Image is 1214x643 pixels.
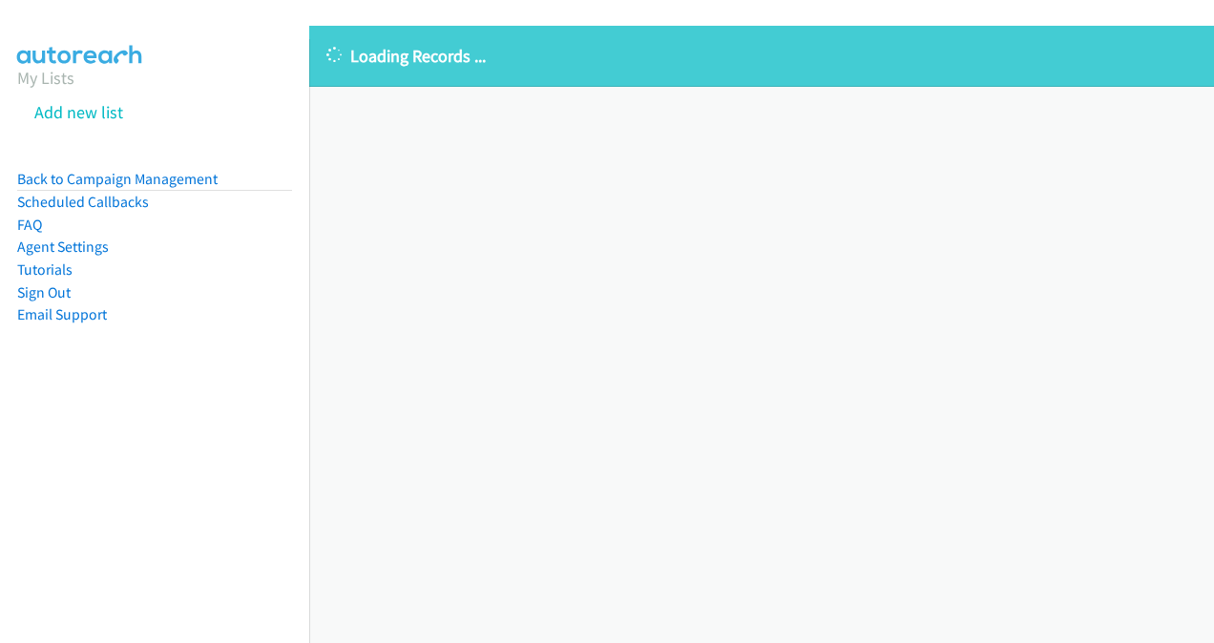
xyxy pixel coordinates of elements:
a: Scheduled Callbacks [17,193,149,211]
a: My Lists [17,67,74,89]
a: Agent Settings [17,238,109,256]
a: Email Support [17,305,107,323]
a: FAQ [17,216,42,234]
p: Loading Records ... [326,43,1197,69]
a: Tutorials [17,260,73,279]
a: Add new list [34,101,123,123]
a: Sign Out [17,283,71,301]
a: Back to Campaign Management [17,170,218,188]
